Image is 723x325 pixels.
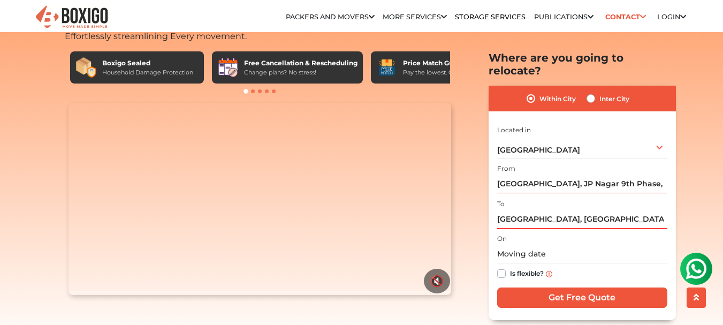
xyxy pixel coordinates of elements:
label: Is flexible? [510,267,544,278]
label: Inter City [599,92,629,105]
div: Pay the lowest. Guaranteed! [403,68,484,77]
video: Your browser does not support the video tag. [69,103,451,295]
a: More services [383,13,447,21]
img: Price Match Guarantee [376,57,398,78]
button: scroll up [687,288,706,308]
img: info [546,270,552,277]
a: Packers and Movers [286,13,375,21]
a: Publications [534,13,593,21]
input: Select Building or Nearest Landmark [497,209,667,228]
div: Free Cancellation & Rescheduling [244,58,357,68]
input: Moving date [497,245,667,263]
label: On [497,234,507,244]
label: Within City [539,92,576,105]
div: Price Match Guarantee [403,58,484,68]
div: Change plans? No stress! [244,68,357,77]
label: Located in [497,125,531,134]
img: Free Cancellation & Rescheduling [217,57,239,78]
input: Select Building or Nearest Landmark [497,175,667,193]
input: Get Free Quote [497,288,667,308]
img: Boxigo Sealed [75,57,97,78]
a: Login [657,13,686,21]
a: Contact [602,9,649,25]
label: To [497,199,505,208]
a: Storage Services [455,13,526,21]
label: From [497,164,515,173]
span: [GEOGRAPHIC_DATA] [497,145,580,155]
img: Boxigo [34,4,109,31]
span: Effortlessly streamlining Every movement. [65,31,247,41]
div: Household Damage Protection [102,68,193,77]
div: Boxigo Sealed [102,58,193,68]
img: whatsapp-icon.svg [11,11,32,32]
button: 🔇 [424,269,450,293]
h2: Where are you going to relocate? [489,51,676,77]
